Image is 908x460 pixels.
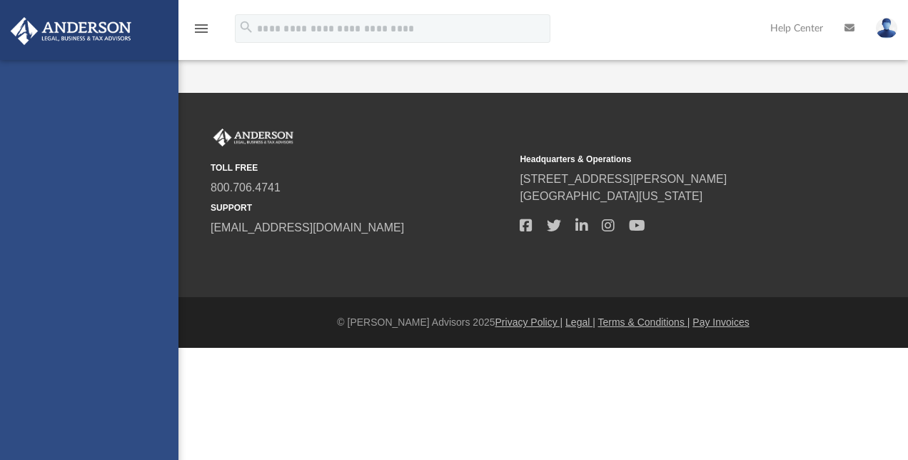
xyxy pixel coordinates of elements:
small: TOLL FREE [211,161,510,174]
a: [STREET_ADDRESS][PERSON_NAME] [520,173,727,185]
i: search [238,19,254,35]
a: Privacy Policy | [495,316,563,328]
small: Headquarters & Operations [520,153,819,166]
a: 800.706.4741 [211,181,281,194]
small: SUPPORT [211,201,510,214]
a: menu [193,27,210,37]
a: [GEOGRAPHIC_DATA][US_STATE] [520,190,702,202]
img: Anderson Advisors Platinum Portal [6,17,136,45]
a: Terms & Conditions | [598,316,690,328]
img: Anderson Advisors Platinum Portal [211,129,296,147]
a: Legal | [565,316,595,328]
div: © [PERSON_NAME] Advisors 2025 [178,315,908,330]
i: menu [193,20,210,37]
a: Pay Invoices [692,316,749,328]
a: [EMAIL_ADDRESS][DOMAIN_NAME] [211,221,404,234]
img: User Pic [876,18,897,39]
